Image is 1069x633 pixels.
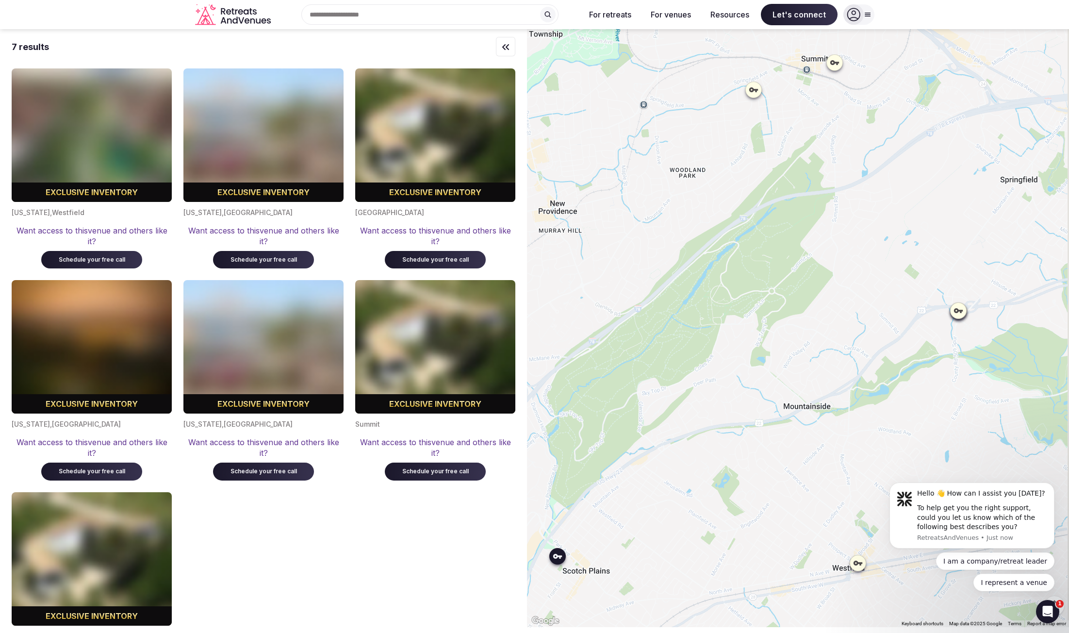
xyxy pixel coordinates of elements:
[1027,621,1066,626] a: Report a map error
[355,225,515,247] div: Want access to this venue and others like it?
[355,280,515,414] img: Blurred cover image for a premium venue
[213,466,314,475] a: Schedule your free call
[222,420,224,428] span: ,
[224,420,293,428] span: [GEOGRAPHIC_DATA]
[355,68,515,202] img: Blurred cover image for a premium venue
[396,467,474,476] div: Schedule your free call
[12,225,172,247] div: Want access to this venue and others like it?
[183,280,344,414] img: Blurred cover image for a premium venue
[52,208,84,217] span: Westfield
[224,208,293,217] span: [GEOGRAPHIC_DATA]
[12,492,172,626] img: Blurred cover image for a premium venue
[183,398,344,410] div: Exclusive inventory
[385,254,486,264] a: Schedule your free call
[949,621,1002,626] span: Map data ©2025 Google
[53,467,131,476] div: Schedule your free call
[875,474,1069,597] iframe: Intercom notifications message
[12,398,172,410] div: Exclusive inventory
[355,398,515,410] div: Exclusive inventory
[41,466,142,475] a: Schedule your free call
[385,466,486,475] a: Schedule your free call
[195,4,273,26] a: Visit the homepage
[355,437,515,459] div: Want access to this venue and others like it?
[703,4,757,25] button: Resources
[529,615,561,627] a: Open this area in Google Maps (opens a new window)
[355,208,424,217] span: [GEOGRAPHIC_DATA]
[396,256,474,264] div: Schedule your free call
[183,437,344,459] div: Want access to this venue and others like it?
[355,186,515,198] div: Exclusive inventory
[581,4,639,25] button: For retreats
[50,420,52,428] span: ,
[52,420,121,428] span: [GEOGRAPHIC_DATA]
[183,225,344,247] div: Want access to this venue and others like it?
[12,280,172,414] img: Blurred cover image for a premium venue
[195,4,273,26] svg: Retreats and Venues company logo
[12,208,50,217] span: [US_STATE]
[12,68,172,202] img: Blurred cover image for a premium venue
[41,254,142,264] a: Schedule your free call
[355,420,380,428] span: Summit
[12,186,172,198] div: Exclusive inventory
[213,254,314,264] a: Schedule your free call
[222,208,224,217] span: ,
[1008,621,1021,626] a: Terms (opens in new tab)
[225,256,302,264] div: Schedule your free call
[761,4,838,25] span: Let's connect
[50,208,52,217] span: ,
[183,68,344,202] img: Blurred cover image for a premium venue
[12,41,49,53] div: 7 results
[1036,600,1059,623] iframe: Intercom live chat
[1056,600,1064,608] span: 1
[225,467,302,476] div: Schedule your free call
[902,620,943,627] button: Keyboard shortcuts
[53,256,131,264] div: Schedule your free call
[183,186,344,198] div: Exclusive inventory
[529,615,561,627] img: Google
[183,208,222,217] span: [US_STATE]
[12,420,50,428] span: [US_STATE]
[183,420,222,428] span: [US_STATE]
[643,4,699,25] button: For venues
[12,610,172,622] div: Exclusive inventory
[12,437,172,459] div: Want access to this venue and others like it?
